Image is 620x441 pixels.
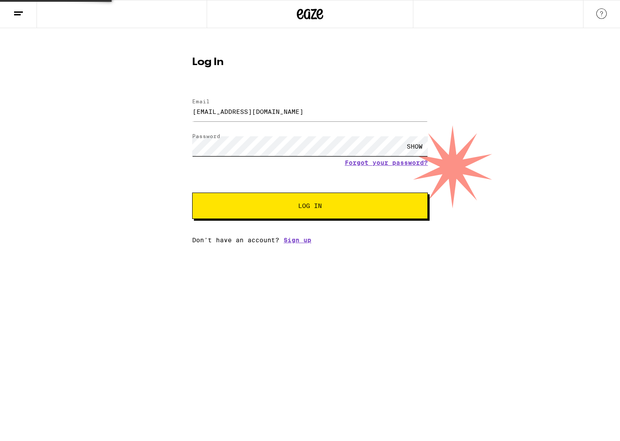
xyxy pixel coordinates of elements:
[345,159,428,166] a: Forgot your password?
[298,203,322,209] span: Log In
[401,136,428,156] div: SHOW
[192,237,428,244] div: Don't have an account?
[192,133,220,139] label: Password
[192,193,428,219] button: Log In
[192,102,428,121] input: Email
[284,237,311,244] a: Sign up
[5,6,63,13] span: Hi. Need any help?
[192,98,210,104] label: Email
[192,57,428,68] h1: Log In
